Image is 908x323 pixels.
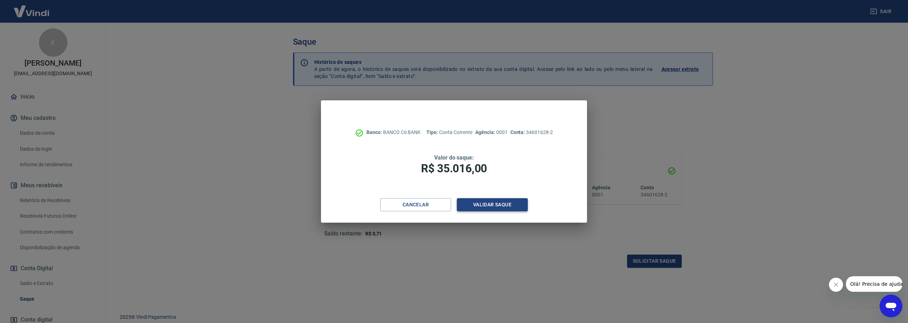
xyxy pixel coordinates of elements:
[426,129,439,135] span: Tipo:
[426,129,472,136] p: Conta Corrente
[880,295,902,317] iframe: Botão para abrir a janela de mensagens
[510,129,553,136] p: 34601628-2
[421,162,487,175] span: R$ 35.016,00
[434,154,474,161] span: Valor do saque:
[457,198,528,211] button: Validar saque
[366,129,383,135] span: Banco:
[846,276,902,292] iframe: Mensagem da empresa
[475,129,496,135] span: Agência:
[475,129,507,136] p: 0001
[380,198,451,211] button: Cancelar
[4,5,60,11] span: Olá! Precisa de ajuda?
[510,129,526,135] span: Conta:
[366,129,421,136] p: BANCO C6 BANK
[829,278,843,292] iframe: Fechar mensagem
